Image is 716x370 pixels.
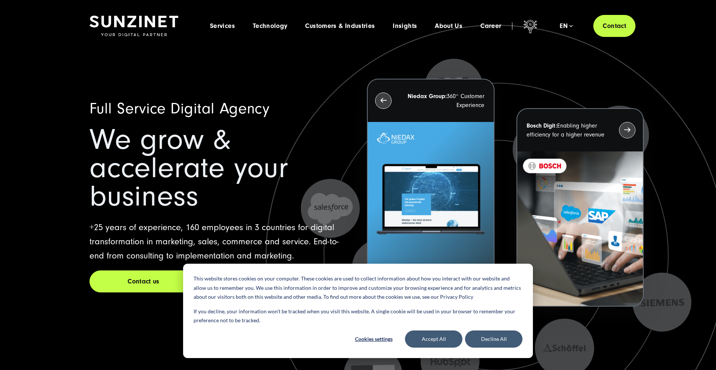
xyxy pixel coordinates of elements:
div: Cookie banner [183,264,533,358]
span: Full Service Digital Agency [89,100,269,117]
div: en [560,22,573,30]
p: If you decline, your information won’t be tracked when you visit this website. A single cookie wi... [194,307,522,325]
a: Services [210,22,235,30]
img: Letztes Projekt von Niedax. Ein Laptop auf dem die Niedax Website geöffnet ist, auf blauem Hinter... [368,122,493,277]
p: Enabling higher efficiency for a higher revenue [527,121,606,139]
img: recent-project_BOSCH_2024-03 [517,151,643,306]
a: About Us [435,22,462,30]
strong: Bosch Digit: [527,122,557,129]
span: We grow & accelerate your business [89,123,288,213]
button: Niedax Group:360° Customer Experience Letztes Projekt von Niedax. Ein Laptop auf dem die Niedax W... [367,79,494,277]
button: Cookies settings [345,330,402,348]
button: Accept All [405,330,462,348]
a: Insights [393,22,417,30]
p: +25 years of experience, 160 employees in 3 countries for digital transformation in marketing, sa... [89,220,349,263]
button: Bosch Digit:Enabling higher efficiency for a higher revenue recent-project_BOSCH_2024-03 [516,108,644,307]
a: Customers & Industries [305,22,375,30]
p: This website stores cookies on your computer. These cookies are used to collect information about... [194,274,522,302]
img: SUNZINET Full Service Digital Agentur [89,16,178,37]
a: Technology [253,22,288,30]
button: Decline All [465,330,522,348]
strong: Niedax Group: [408,93,447,100]
a: Contact [593,15,635,37]
p: 360° Customer Experience [405,92,484,110]
a: Contact us [89,270,198,292]
a: Career [480,22,501,30]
